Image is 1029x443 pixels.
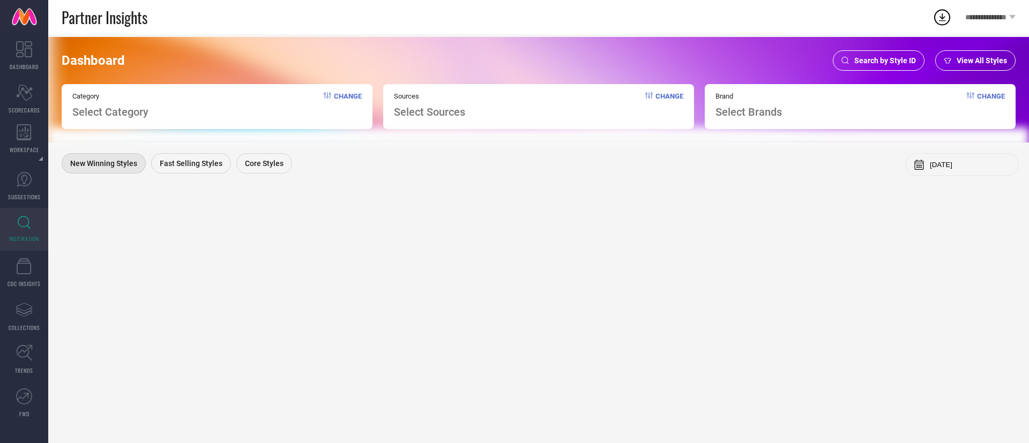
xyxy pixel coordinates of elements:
span: Brand [715,92,782,100]
span: FWD [19,410,29,418]
span: Select Sources [394,106,465,118]
span: Sources [394,92,465,100]
span: TRENDS [15,366,33,374]
span: Core Styles [245,159,284,168]
span: Fast Selling Styles [160,159,222,168]
span: CDC INSIGHTS [8,280,41,288]
span: Partner Insights [62,6,147,28]
span: Search by Style ID [854,56,916,65]
span: Category [72,92,148,100]
span: Change [977,92,1005,118]
span: Select Brands [715,106,782,118]
span: Change [334,92,362,118]
span: WORKSPACE [10,146,39,154]
span: COLLECTIONS [9,324,40,332]
span: View All Styles [957,56,1007,65]
span: SUGGESTIONS [8,193,41,201]
span: New Winning Styles [70,159,137,168]
span: INSPIRATION [9,235,39,243]
span: Change [655,92,683,118]
span: Dashboard [62,53,125,68]
div: Open download list [933,7,952,27]
span: DASHBOARD [10,63,39,71]
span: SCORECARDS [9,106,40,114]
span: Select Category [72,106,148,118]
input: Select month [930,161,1010,169]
